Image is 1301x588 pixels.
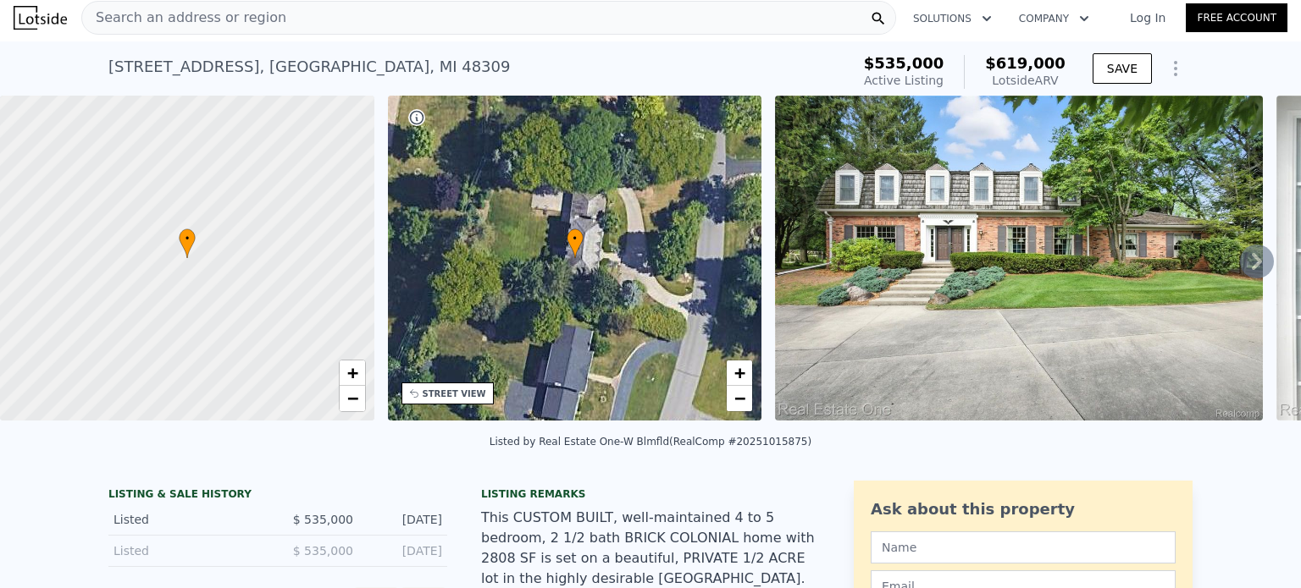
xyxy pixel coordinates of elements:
[113,511,264,528] div: Listed
[423,387,486,400] div: STREET VIEW
[340,386,365,411] a: Zoom out
[14,6,67,30] img: Lotside
[179,228,196,258] div: •
[346,387,357,409] span: −
[567,228,584,258] div: •
[346,362,357,383] span: +
[864,54,944,72] span: $535,000
[871,497,1176,521] div: Ask about this property
[1186,3,1287,32] a: Free Account
[367,542,442,559] div: [DATE]
[985,54,1066,72] span: $619,000
[727,360,752,386] a: Zoom in
[82,8,286,28] span: Search an address or region
[985,72,1066,89] div: Lotside ARV
[490,436,811,448] div: Listed by Real Estate One-W Blmfld (RealComp #20251015875)
[775,96,1263,420] img: Sale: 167429596 Parcel: 59325394
[367,511,442,528] div: [DATE]
[293,513,353,526] span: $ 535,000
[340,360,365,386] a: Zoom in
[900,3,1005,34] button: Solutions
[293,544,353,558] span: $ 535,000
[108,487,447,504] div: LISTING & SALE HISTORY
[727,386,752,411] a: Zoom out
[864,74,944,87] span: Active Listing
[871,531,1176,563] input: Name
[1110,9,1186,26] a: Log In
[1093,53,1152,84] button: SAVE
[481,487,820,501] div: Listing remarks
[734,387,745,409] span: −
[108,55,510,79] div: [STREET_ADDRESS] , [GEOGRAPHIC_DATA] , MI 48309
[113,542,264,559] div: Listed
[1159,52,1193,85] button: Show Options
[179,231,196,246] span: •
[734,362,745,383] span: +
[567,231,584,246] span: •
[1005,3,1103,34] button: Company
